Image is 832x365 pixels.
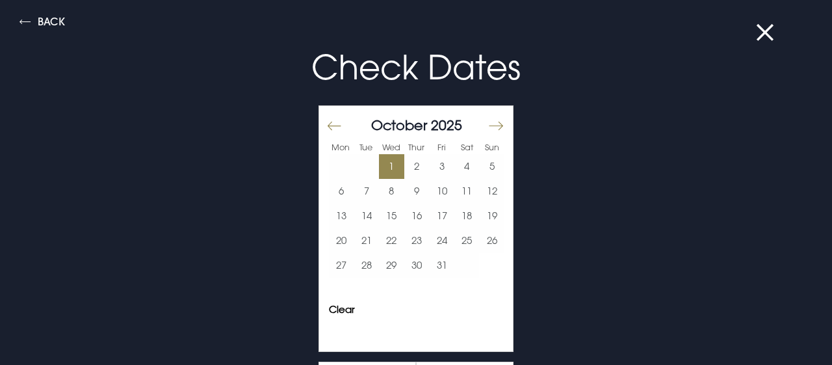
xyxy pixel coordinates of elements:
td: Choose Friday, October 3, 2025 as your end date. [429,154,454,179]
td: Choose Thursday, October 2, 2025 as your end date. [404,154,430,179]
button: Back [19,16,65,31]
td: Choose Wednesday, October 1, 2025 as your end date. [379,154,404,179]
td: Choose Friday, October 10, 2025 as your end date. [429,179,454,204]
td: Choose Friday, October 31, 2025 as your end date. [429,253,454,278]
td: Choose Sunday, October 26, 2025 as your end date. [479,228,504,253]
span: 2025 [431,116,462,133]
td: Choose Wednesday, October 29, 2025 as your end date. [379,253,404,278]
td: Choose Monday, October 20, 2025 as your end date. [329,228,354,253]
span: October [371,116,427,133]
td: Choose Saturday, October 11, 2025 as your end date. [454,179,480,204]
button: 11 [454,179,480,204]
p: Check Dates [107,42,725,92]
td: Choose Tuesday, October 7, 2025 as your end date. [354,179,380,204]
button: 12 [479,179,504,204]
button: 27 [329,253,354,278]
td: Choose Thursday, October 16, 2025 as your end date. [404,204,430,228]
td: Choose Thursday, October 30, 2025 as your end date. [404,253,430,278]
button: 2 [404,154,430,179]
td: Choose Monday, October 27, 2025 as your end date. [329,253,354,278]
button: 24 [429,228,454,253]
td: Choose Sunday, October 19, 2025 as your end date. [479,204,504,228]
button: 17 [429,204,454,228]
td: Choose Wednesday, October 8, 2025 as your end date. [379,179,404,204]
td: Choose Saturday, October 18, 2025 as your end date. [454,204,480,228]
td: Choose Friday, October 24, 2025 as your end date. [429,228,454,253]
td: Choose Thursday, October 23, 2025 as your end date. [404,228,430,253]
td: Choose Saturday, October 4, 2025 as your end date. [454,154,480,179]
button: 8 [379,179,404,204]
button: 19 [479,204,504,228]
button: 26 [479,228,504,253]
button: 31 [429,253,454,278]
td: Choose Thursday, October 9, 2025 as your end date. [404,179,430,204]
button: 28 [354,253,380,278]
button: 21 [354,228,380,253]
button: 29 [379,253,404,278]
button: 30 [404,253,430,278]
td: Choose Sunday, October 12, 2025 as your end date. [479,179,504,204]
td: Choose Tuesday, October 28, 2025 as your end date. [354,253,380,278]
button: 18 [454,204,480,228]
td: Choose Tuesday, October 21, 2025 as your end date. [354,228,380,253]
td: Choose Wednesday, October 15, 2025 as your end date. [379,204,404,228]
button: 25 [454,228,480,253]
button: 15 [379,204,404,228]
button: Move backward to switch to the previous month. [327,112,343,139]
button: 13 [329,204,354,228]
button: 14 [354,204,380,228]
td: Choose Friday, October 17, 2025 as your end date. [429,204,454,228]
td: Choose Wednesday, October 22, 2025 as your end date. [379,228,404,253]
button: 6 [329,179,354,204]
button: 10 [429,179,454,204]
button: 3 [429,154,454,179]
button: 23 [404,228,430,253]
button: Move forward to switch to the next month. [487,112,503,139]
button: 16 [404,204,430,228]
button: 1 [379,154,404,179]
button: 5 [479,154,504,179]
button: 7 [354,179,380,204]
button: Clear [329,304,355,314]
td: Choose Saturday, October 25, 2025 as your end date. [454,228,480,253]
button: 22 [379,228,404,253]
td: Choose Sunday, October 5, 2025 as your end date. [479,154,504,179]
td: Choose Tuesday, October 14, 2025 as your end date. [354,204,380,228]
button: 20 [329,228,354,253]
td: Choose Monday, October 6, 2025 as your end date. [329,179,354,204]
button: 9 [404,179,430,204]
td: Choose Monday, October 13, 2025 as your end date. [329,204,354,228]
button: 4 [454,154,480,179]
